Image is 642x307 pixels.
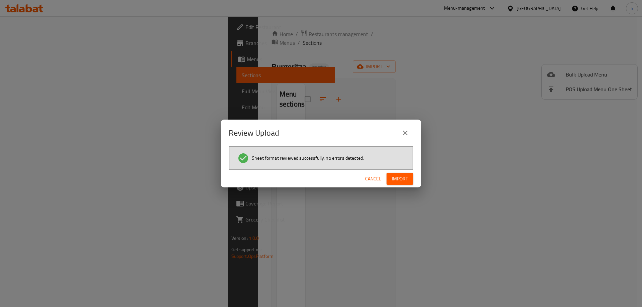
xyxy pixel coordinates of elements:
[365,175,381,183] span: Cancel
[387,173,413,185] button: Import
[252,155,364,161] span: Sheet format reviewed successfully, no errors detected.
[392,175,408,183] span: Import
[229,128,279,138] h2: Review Upload
[397,125,413,141] button: close
[362,173,384,185] button: Cancel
